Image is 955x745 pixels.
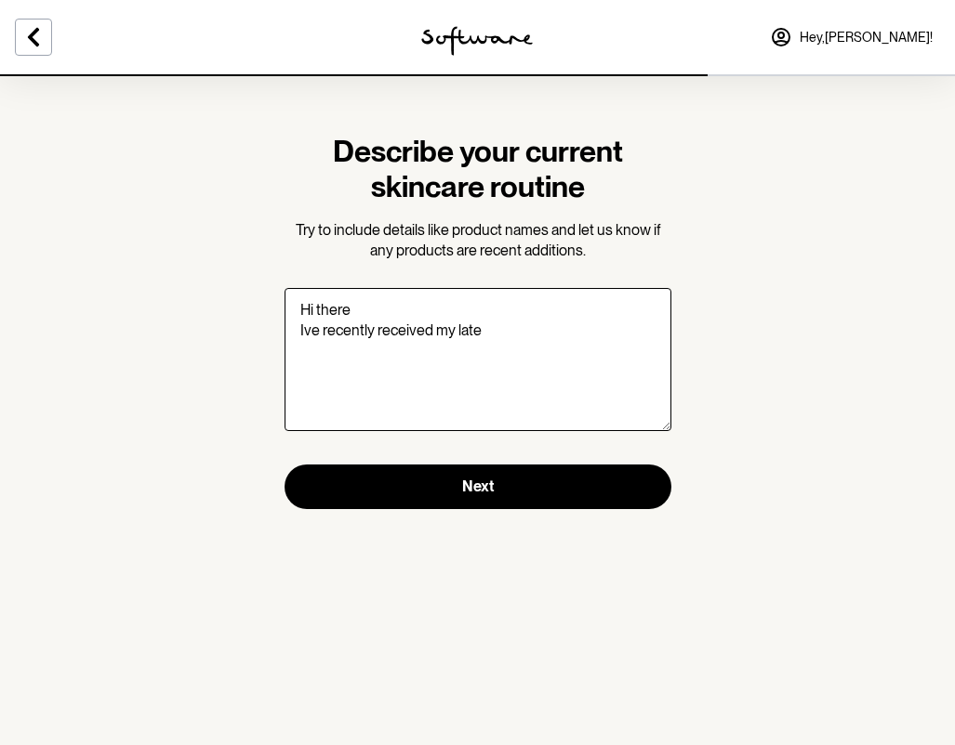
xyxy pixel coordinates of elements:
a: Hey,[PERSON_NAME]! [759,15,944,59]
h1: Describe your current skincare routine [285,134,671,205]
span: Try to include details like product names and let us know if any products are recent additions. [296,221,660,259]
span: Next [462,477,494,495]
button: Next [285,464,671,509]
span: Hey, [PERSON_NAME] ! [800,30,933,46]
img: software logo [421,26,533,56]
